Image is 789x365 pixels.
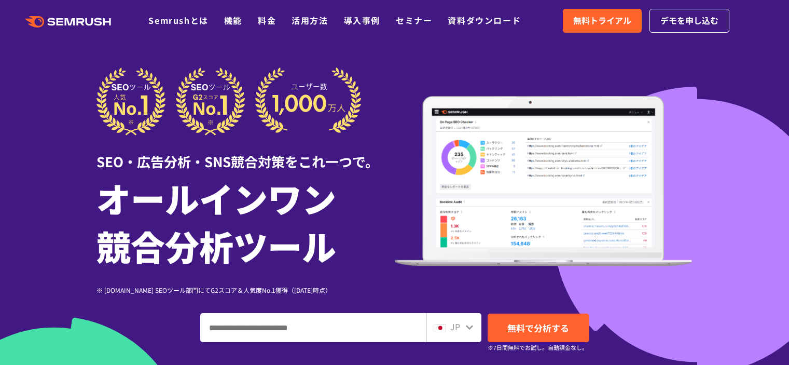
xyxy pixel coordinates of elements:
span: 無料トライアル [573,14,631,28]
span: 無料で分析する [507,321,569,334]
input: ドメイン、キーワードまたはURLを入力してください [201,314,425,342]
a: 導入事例 [344,14,380,26]
a: 無料トライアル [563,9,642,33]
a: Semrushとは [148,14,208,26]
span: JP [450,320,460,333]
a: セミナー [396,14,432,26]
a: 活用方法 [292,14,328,26]
a: 資料ダウンロード [448,14,521,26]
a: 料金 [258,14,276,26]
small: ※7日間無料でお試し。自動課金なし。 [488,343,588,353]
div: SEO・広告分析・SNS競合対策をこれ一つで。 [96,136,395,171]
span: デモを申し込む [660,14,718,28]
div: ※ [DOMAIN_NAME] SEOツール部門にてG2スコア＆人気度No.1獲得（[DATE]時点） [96,285,395,295]
a: デモを申し込む [649,9,729,33]
h1: オールインワン 競合分析ツール [96,174,395,269]
a: 機能 [224,14,242,26]
a: 無料で分析する [488,314,589,342]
